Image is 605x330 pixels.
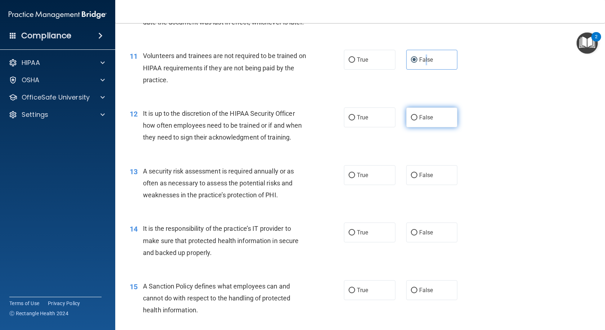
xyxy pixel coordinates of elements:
[130,225,138,233] span: 14
[130,167,138,176] span: 13
[411,115,417,120] input: False
[143,167,294,199] span: A security risk assessment is required annually or as often as necessary to assess the potential ...
[411,173,417,178] input: False
[349,230,355,236] input: True
[9,58,105,67] a: HIPAA
[411,230,417,236] input: False
[9,76,105,84] a: OSHA
[349,57,355,63] input: True
[419,56,433,63] span: False
[419,172,433,179] span: False
[419,229,433,236] span: False
[349,115,355,120] input: True
[22,110,48,119] p: Settings
[595,37,597,46] div: 2
[357,172,368,179] span: True
[480,279,596,308] iframe: Drift Widget Chat Controller
[357,114,368,121] span: True
[130,110,138,118] span: 12
[9,300,39,307] a: Terms of Use
[143,282,290,314] span: A Sanction Policy defines what employees can and cannot do with respect to the handling of protec...
[419,114,433,121] span: False
[22,58,40,67] p: HIPAA
[357,287,368,294] span: True
[143,52,306,83] span: Volunteers and trainees are not required to be trained on HIPAA requirements if they are not bein...
[411,288,417,293] input: False
[349,288,355,293] input: True
[48,300,80,307] a: Privacy Policy
[357,56,368,63] span: True
[349,173,355,178] input: True
[22,76,40,84] p: OSHA
[9,93,105,102] a: OfficeSafe University
[411,57,417,63] input: False
[143,110,302,141] span: It is up to the discretion of the HIPAA Security Officer how often employees need to be trained o...
[577,32,598,54] button: Open Resource Center, 2 new notifications
[357,229,368,236] span: True
[143,225,299,256] span: It is the responsibility of the practice’s IT provider to make sure that protected health informa...
[22,93,90,102] p: OfficeSafe University
[21,31,71,41] h4: Compliance
[130,52,138,61] span: 11
[419,287,433,294] span: False
[9,110,105,119] a: Settings
[9,8,107,22] img: PMB logo
[130,282,138,291] span: 15
[9,310,68,317] span: Ⓒ Rectangle Health 2024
